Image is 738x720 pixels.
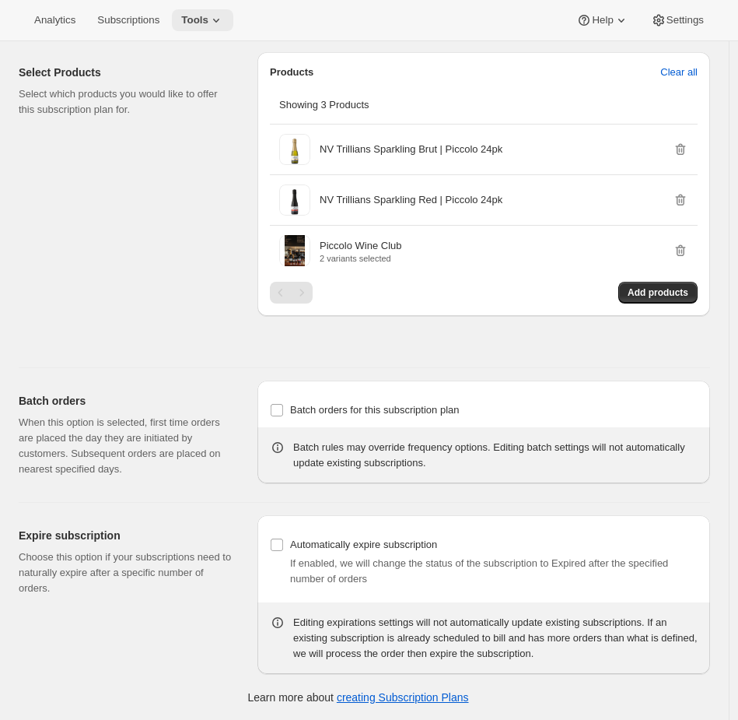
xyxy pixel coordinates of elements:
h2: Expire subscription [19,528,233,543]
img: NV Trillians Sparkling Red | Piccolo 24pk [279,184,310,216]
p: Piccolo Wine Club [320,238,402,254]
img: NV Trillians Sparkling Brut | Piccolo 24pk [279,134,310,165]
span: Automatically expire subscription [290,539,437,550]
p: Select which products you would like to offer this subscription plan for. [19,86,233,118]
span: If enabled, we will change the status of the subscription to Expired after the specified number o... [290,557,668,585]
span: Tools [181,14,208,26]
span: Subscriptions [97,14,159,26]
span: Help [592,14,613,26]
button: Help [567,9,638,31]
button: Analytics [25,9,85,31]
span: Batch orders for this subscription plan [290,404,460,416]
button: Clear all [651,60,707,85]
p: Products [270,65,313,80]
h2: Batch orders [19,393,233,409]
button: Subscriptions [88,9,169,31]
button: Settings [642,9,713,31]
p: NV Trillians Sparkling Red | Piccolo 24pk [320,192,502,208]
a: creating Subscription Plans [337,691,469,704]
div: Batch rules may override frequency options. Editing batch settings will not automatically update ... [293,440,698,471]
div: Editing expirations settings will not automatically update existing subscriptions. If an existing... [293,615,698,662]
span: Clear all [660,65,698,80]
span: Settings [666,14,704,26]
p: NV Trillians Sparkling Brut | Piccolo 24pk [320,142,502,157]
p: 2 variants selected [320,254,402,263]
span: Analytics [34,14,75,26]
p: Learn more about [247,690,468,705]
span: Showing 3 Products [279,99,369,111]
span: Add products [628,286,688,299]
button: Add products [618,282,698,304]
nav: Pagination [270,282,313,304]
h2: Select Products [19,65,233,80]
p: When this option is selected, first time orders are placed the day they are initiated by customer... [19,415,233,477]
p: Choose this option if your subscriptions need to naturally expire after a specific number of orders. [19,550,233,596]
button: Tools [172,9,233,31]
